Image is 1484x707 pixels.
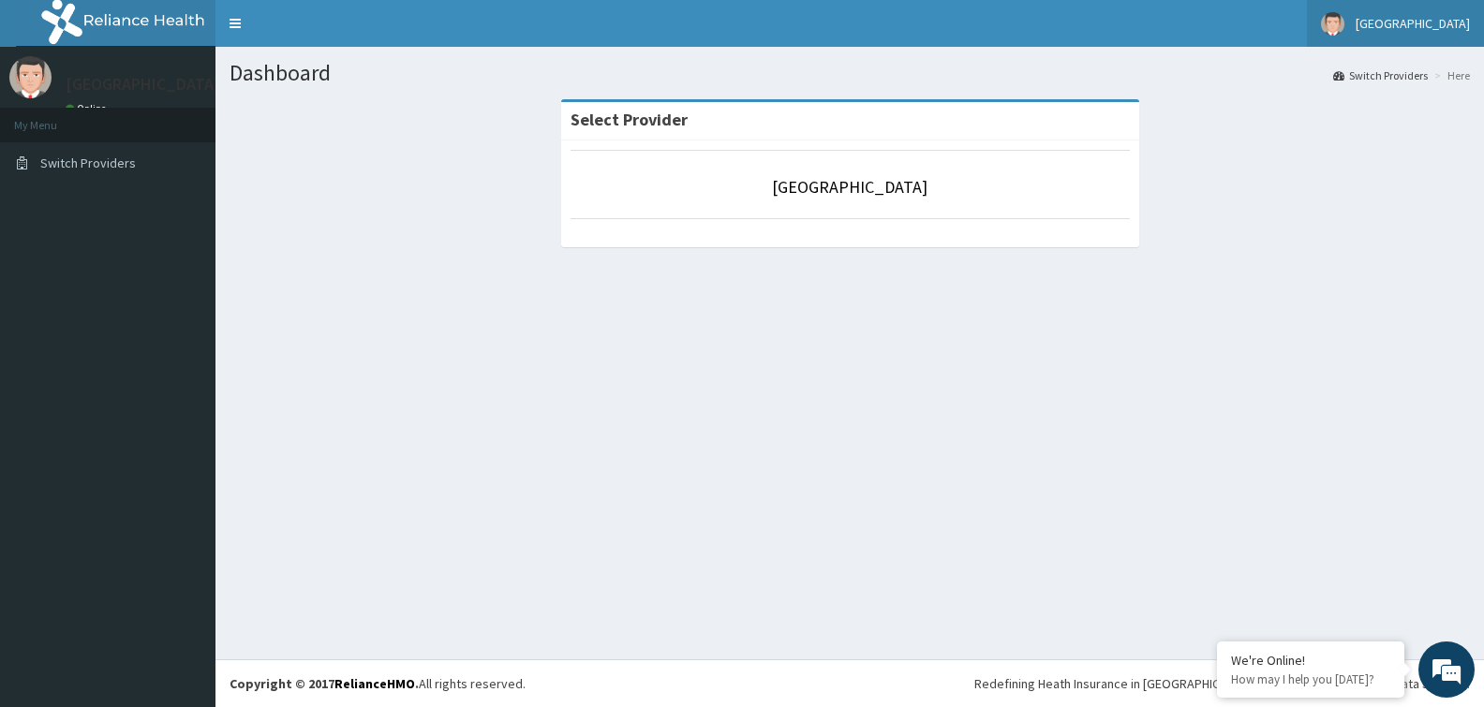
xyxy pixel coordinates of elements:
[1321,12,1344,36] img: User Image
[230,675,419,692] strong: Copyright © 2017 .
[9,56,52,98] img: User Image
[1231,671,1390,687] p: How may I help you today?
[1430,67,1470,83] li: Here
[974,674,1470,693] div: Redefining Heath Insurance in [GEOGRAPHIC_DATA] using Telemedicine and Data Science!
[66,76,220,93] p: [GEOGRAPHIC_DATA]
[215,659,1484,707] footer: All rights reserved.
[1231,652,1390,669] div: We're Online!
[772,176,927,198] a: [GEOGRAPHIC_DATA]
[1356,15,1470,32] span: [GEOGRAPHIC_DATA]
[1333,67,1428,83] a: Switch Providers
[571,109,688,130] strong: Select Provider
[40,155,136,171] span: Switch Providers
[334,675,415,692] a: RelianceHMO
[66,102,111,115] a: Online
[230,61,1470,85] h1: Dashboard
